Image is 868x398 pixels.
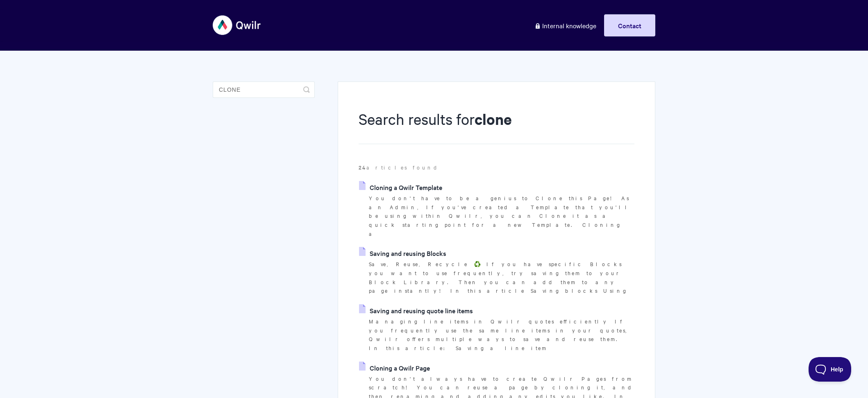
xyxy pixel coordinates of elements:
p: You don't have to be a genius to Clone this Page! As an Admin, If you've created a Template that ... [369,194,634,238]
a: Saving and reusing quote line items [359,304,473,317]
a: Cloning a Qwilr Template [359,181,442,193]
a: Internal knowledge [528,14,602,36]
h1: Search results for [359,109,634,144]
img: Qwilr Help Center [213,10,261,41]
input: Search [213,81,315,98]
strong: 24 [359,163,366,171]
p: Managing line items in Qwilr quotes efficiently If you frequently use the same line items in your... [369,317,634,353]
p: articles found [359,163,634,172]
p: Save, Reuse, Recycle ♻️ If you have specific Blocks you want to use frequently, try saving them t... [369,260,634,295]
a: Saving and reusing Blocks [359,247,446,259]
iframe: Toggle Customer Support [809,357,852,382]
strong: clone [475,109,512,129]
a: Contact [604,14,655,36]
a: Cloning a Qwilr Page [359,362,430,374]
